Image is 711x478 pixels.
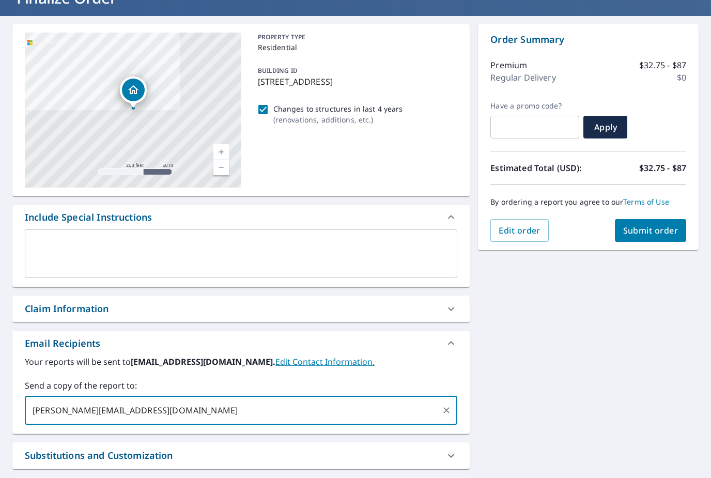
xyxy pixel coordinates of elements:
[258,33,454,42] p: PROPERTY TYPE
[25,302,109,316] div: Claim Information
[583,116,627,138] button: Apply
[25,336,100,350] div: Email Recipients
[623,225,678,236] span: Submit order
[623,197,669,207] a: Terms of Use
[439,403,454,418] button: Clear
[120,76,147,109] div: Dropped pin, building 1, Residential property, 130 W 5th St Coal Valley, IL 61240
[490,197,686,207] p: By ordering a report you agree to our
[639,59,686,71] p: $32.75 - $87
[12,442,470,469] div: Substitutions and Customization
[258,66,298,75] p: BUILDING ID
[12,205,470,229] div: Include Special Instructions
[490,162,588,174] p: Estimated Total (USD):
[275,356,375,367] a: EditContactInfo
[592,121,619,133] span: Apply
[490,101,579,111] label: Have a promo code?
[213,144,229,160] a: Current Level 17, Zoom In
[131,356,275,367] b: [EMAIL_ADDRESS][DOMAIN_NAME].
[639,162,686,174] p: $32.75 - $87
[615,219,687,242] button: Submit order
[490,71,555,84] p: Regular Delivery
[25,379,457,392] label: Send a copy of the report to:
[12,331,470,356] div: Email Recipients
[258,75,454,88] p: [STREET_ADDRESS]
[490,219,549,242] button: Edit order
[490,59,527,71] p: Premium
[25,356,457,368] label: Your reports will be sent to
[273,103,403,114] p: Changes to structures in last 4 years
[25,210,152,224] div: Include Special Instructions
[213,160,229,175] a: Current Level 17, Zoom Out
[12,296,470,322] div: Claim Information
[258,42,454,53] p: Residential
[25,449,173,462] div: Substitutions and Customization
[490,33,686,47] p: Order Summary
[677,71,686,84] p: $0
[499,225,540,236] span: Edit order
[273,114,403,125] p: ( renovations, additions, etc. )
